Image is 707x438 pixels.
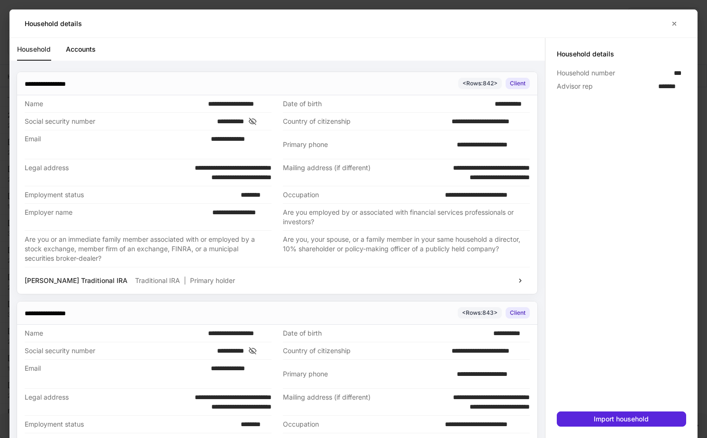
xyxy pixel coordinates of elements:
div: Employment status [25,190,235,200]
div: Advisor rep [557,82,653,91]
div: Primary phone [283,369,451,379]
h5: Household details [557,49,686,59]
div: Employment status [25,420,235,429]
div: Import household [594,416,649,422]
div: Client [510,308,526,317]
div: Legal address [25,392,157,411]
div: Name [25,328,202,338]
a: Household [17,38,51,61]
div: Occupation [283,420,439,429]
div: Household number [557,68,668,78]
p: Traditional IRA Primary holder [135,276,235,285]
div: Primary phone [283,140,451,149]
div: Date of birth [283,99,489,109]
div: Occupation [283,190,439,200]
div: Email [25,364,205,384]
div: < Rows: 843 > [462,308,498,317]
a: Accounts [66,38,96,61]
div: Social security number [25,346,211,356]
h5: Household details [25,19,82,28]
div: Social security number [25,117,211,126]
p: [PERSON_NAME] Traditional IRA [25,276,127,285]
div: Employer name [25,208,207,227]
div: Client [510,79,526,88]
div: Legal address [25,163,157,182]
div: Country of citizenship [283,117,446,126]
div: Are you, your spouse, or a family member in your same household a director, 10% shareholder or po... [283,235,524,263]
div: Are you or an immediate family member associated with or employed by a stock exchange, member fir... [25,235,266,263]
div: Date of birth [283,328,488,338]
div: Email [25,134,205,155]
div: Country of citizenship [283,346,446,356]
div: Are you employed by or associated with financial services professionals or investors? [283,208,524,227]
button: Import household [557,411,686,427]
div: < Rows: 842 > [462,79,498,88]
span: | [184,276,186,284]
div: Mailing address (if different) [283,392,415,411]
div: Mailing address (if different) [283,163,415,182]
div: Name [25,99,202,109]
